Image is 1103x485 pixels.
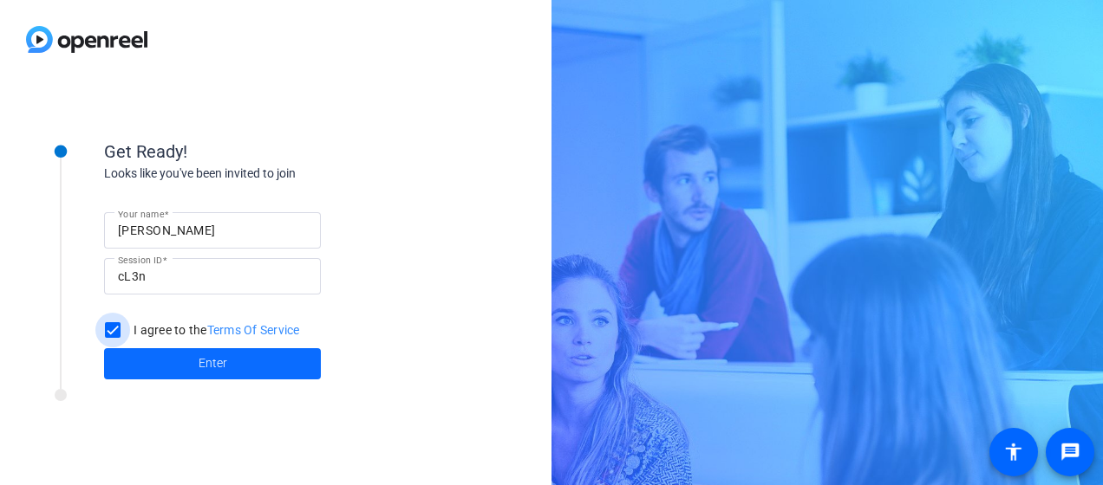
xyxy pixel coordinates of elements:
[118,255,162,265] mat-label: Session ID
[1060,442,1080,462] mat-icon: message
[199,354,227,372] span: Enter
[118,209,164,219] mat-label: Your name
[104,348,321,379] button: Enter
[104,165,451,183] div: Looks like you've been invited to join
[1003,442,1024,462] mat-icon: accessibility
[130,321,300,339] label: I agree to the
[104,139,451,165] div: Get Ready!
[207,323,300,337] a: Terms Of Service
